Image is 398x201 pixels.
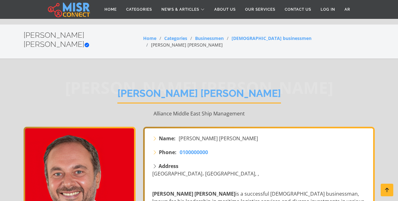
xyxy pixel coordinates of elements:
[232,35,311,41] a: [DEMOGRAPHIC_DATA] businessmen
[180,149,208,156] span: 0100000000
[340,3,355,15] a: AR
[24,31,143,49] h2: [PERSON_NAME] [PERSON_NAME]
[100,3,121,15] a: Home
[161,7,199,12] span: News & Articles
[24,110,375,117] p: Alliance Middle East Ship Management
[143,35,156,41] a: Home
[48,2,90,17] img: main.misr_connect
[240,3,280,15] a: Our Services
[157,3,210,15] a: News & Articles
[195,35,224,41] a: Businessmen
[159,163,178,170] strong: Address
[180,148,208,156] a: 0100000000
[152,190,235,197] strong: [PERSON_NAME] [PERSON_NAME]
[164,35,187,41] a: Categories
[316,3,340,15] a: Log in
[179,135,258,142] span: [PERSON_NAME] [PERSON_NAME]
[280,3,316,15] a: Contact Us
[152,170,259,177] span: [GEOGRAPHIC_DATA]، [GEOGRAPHIC_DATA], ,
[159,135,176,142] strong: Name:
[121,3,157,15] a: Categories
[159,148,177,156] strong: Phone:
[143,42,223,48] li: [PERSON_NAME] [PERSON_NAME]
[210,3,240,15] a: About Us
[84,42,89,47] svg: Verified account
[117,87,281,103] h1: [PERSON_NAME] [PERSON_NAME]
